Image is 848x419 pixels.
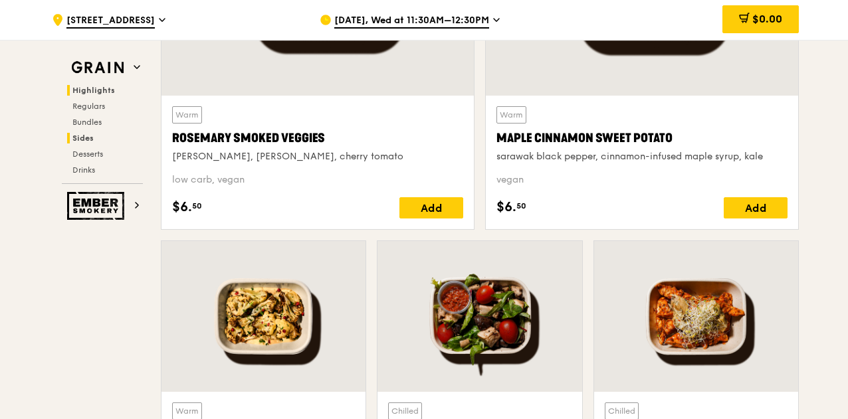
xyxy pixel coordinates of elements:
[67,56,128,80] img: Grain web logo
[172,150,463,163] div: [PERSON_NAME], [PERSON_NAME], cherry tomato
[72,133,94,143] span: Sides
[724,197,788,218] div: Add
[172,129,463,147] div: Rosemary Smoked Veggies
[72,118,102,127] span: Bundles
[334,14,489,29] span: [DATE], Wed at 11:30AM–12:30PM
[496,150,788,163] div: sarawak black pepper, cinnamon-infused maple syrup, kale
[172,173,463,187] div: low carb, vegan
[72,86,115,95] span: Highlights
[172,106,202,124] div: Warm
[72,149,103,159] span: Desserts
[66,14,155,29] span: [STREET_ADDRESS]
[516,201,526,211] span: 50
[172,197,192,217] span: $6.
[67,192,128,220] img: Ember Smokery web logo
[496,197,516,217] span: $6.
[752,13,782,25] span: $0.00
[399,197,463,218] div: Add
[72,102,105,111] span: Regulars
[496,106,526,124] div: Warm
[72,165,95,175] span: Drinks
[496,129,788,147] div: Maple Cinnamon Sweet Potato
[496,173,788,187] div: vegan
[192,201,202,211] span: 50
